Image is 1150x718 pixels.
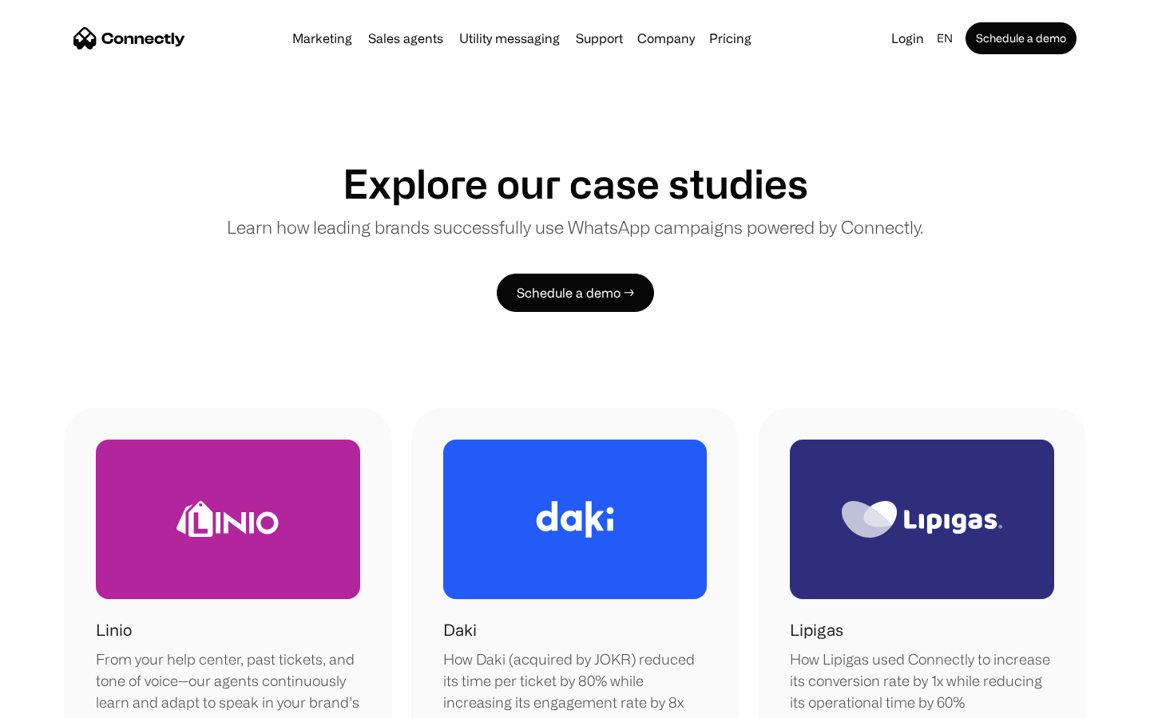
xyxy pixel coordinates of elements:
[227,214,923,240] p: Learn how leading brands successfully use WhatsApp campaigns powered by Connectly.
[176,501,279,537] img: Linio Logo
[703,32,758,45] a: Pricing
[937,27,953,49] div: en
[637,27,695,49] div: Company
[569,32,629,45] a: Support
[362,32,450,45] a: Sales agents
[32,690,96,712] ul: Language list
[286,32,359,45] a: Marketing
[453,32,566,45] a: Utility messaging
[443,618,477,642] h1: Daki
[16,688,96,712] aside: Language selected: English
[96,618,132,642] h1: Linio
[497,274,654,312] a: Schedule a demo →
[790,618,843,642] h1: Lipigas
[790,649,1054,713] div: How Lipigas used Connectly to increase its conversion rate by 1x while reducing its operational t...
[536,501,614,538] img: Daki Logo
[343,160,808,207] h1: Explore our case studies
[966,22,1077,54] a: Schedule a demo
[885,27,930,49] a: Login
